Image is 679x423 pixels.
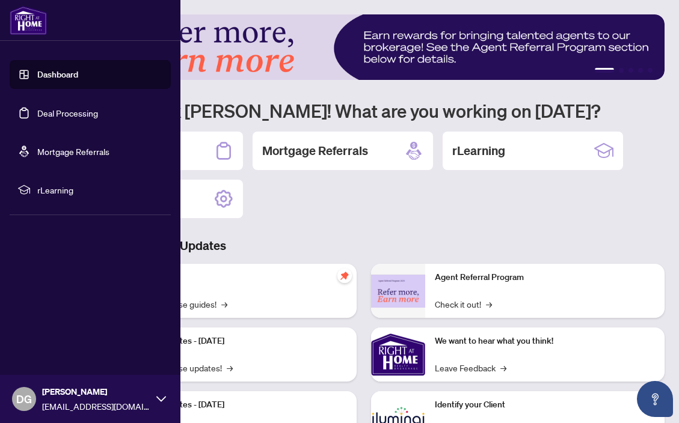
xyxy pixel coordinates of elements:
a: Check it out!→ [435,297,492,311]
h3: Brokerage & Industry Updates [63,237,665,254]
a: Deal Processing [37,108,98,118]
button: Open asap [637,381,673,417]
img: logo [10,6,47,35]
p: Platform Updates - [DATE] [126,335,347,348]
h1: Welcome back [PERSON_NAME]! What are you working on [DATE]? [63,99,665,122]
button: 4 [638,68,643,73]
span: DG [16,391,32,407]
button: 3 [628,68,633,73]
button: 1 [595,68,614,73]
img: Slide 0 [63,14,665,80]
span: rLearning [37,183,162,196]
button: 2 [619,68,624,73]
h2: rLearning [452,142,505,159]
p: Agent Referral Program [435,271,656,284]
p: Platform Updates - [DATE] [126,398,347,412]
img: Agent Referral Program [371,275,425,308]
span: pushpin [337,269,352,283]
span: [EMAIL_ADDRESS][DOMAIN_NAME] [42,400,150,413]
p: Identify your Client [435,398,656,412]
a: Dashboard [37,69,78,80]
a: Leave Feedback→ [435,361,506,374]
img: We want to hear what you think! [371,327,425,382]
span: → [500,361,506,374]
h2: Mortgage Referrals [262,142,368,159]
p: We want to hear what you think! [435,335,656,348]
span: → [221,297,227,311]
a: Mortgage Referrals [37,146,109,157]
span: [PERSON_NAME] [42,385,150,398]
span: → [227,361,233,374]
button: 5 [648,68,653,73]
span: → [486,297,492,311]
p: Self-Help [126,271,347,284]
